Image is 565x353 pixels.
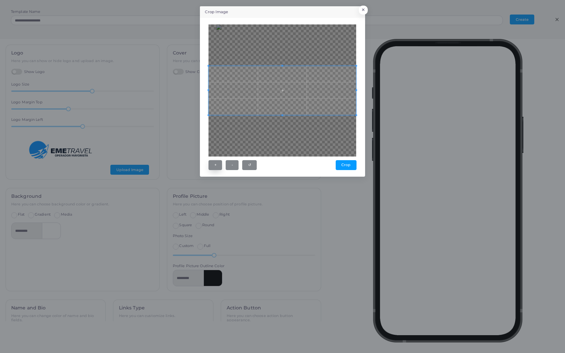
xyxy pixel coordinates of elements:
button: Close [359,6,368,14]
button: Crop [336,160,357,170]
button: - [226,160,239,170]
button: + [208,160,222,170]
h5: Crop Image [205,9,228,15]
button: ↺ [242,160,257,170]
